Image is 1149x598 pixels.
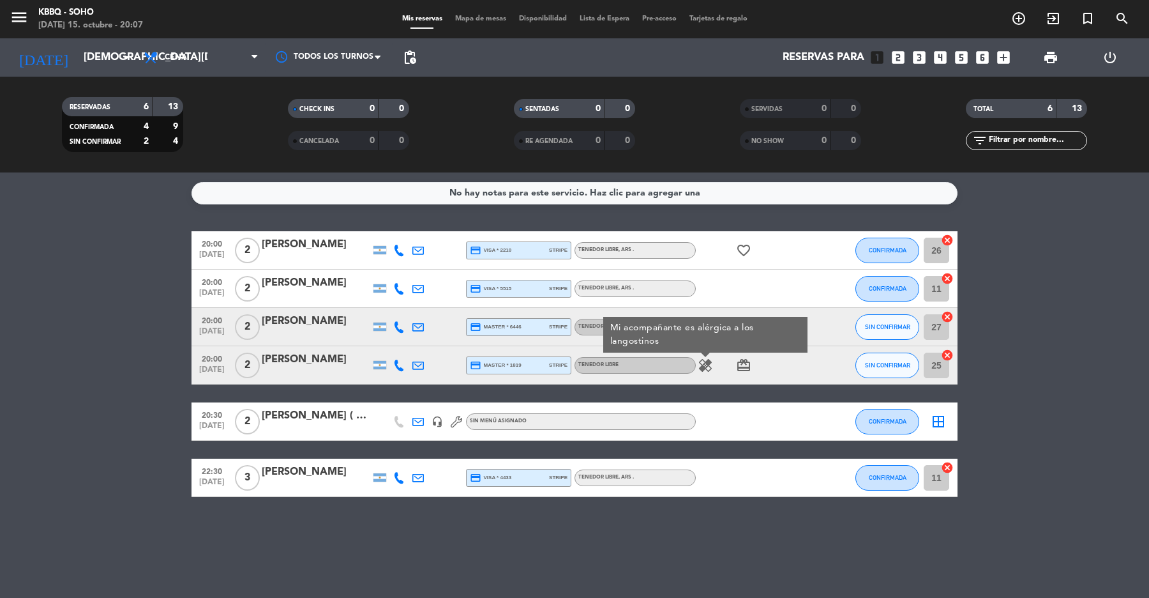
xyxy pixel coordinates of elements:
div: [PERSON_NAME] [262,464,370,480]
div: Kbbq - Soho [38,6,143,19]
i: add_box [995,49,1012,66]
i: add_circle_outline [1011,11,1026,26]
strong: 0 [822,104,827,113]
span: TENEDOR LIBRE [578,286,634,291]
span: SIN CONFIRMAR [70,139,121,145]
span: Pre-acceso [636,15,683,22]
span: 22:30 [196,463,228,478]
span: Lista de Espera [573,15,636,22]
span: SENTADAS [525,106,559,112]
span: 20:30 [196,407,228,422]
span: RESERVADAS [70,104,110,111]
span: NO SHOW [751,138,784,144]
span: 2 [235,409,260,434]
span: RE AGENDADA [525,138,573,144]
span: , ARS . [619,475,634,480]
span: Disponibilidad [513,15,573,22]
i: [DATE] [10,43,77,72]
i: cancel [941,310,954,323]
span: CHECK INS [299,106,334,112]
strong: 6 [144,102,149,111]
span: CONFIRMADA [869,474,906,481]
input: Filtrar por nombre... [988,134,1086,148]
strong: 4 [173,137,181,146]
span: Tarjetas de regalo [683,15,754,22]
i: card_giftcard [736,358,751,373]
strong: 13 [168,102,181,111]
i: credit_card [470,472,481,484]
span: stripe [549,473,567,482]
div: [DATE] 15. octubre - 20:07 [38,19,143,32]
i: cancel [941,272,954,285]
i: looks_two [890,49,906,66]
div: Mi acompañante es alérgica a los langostinos [603,317,807,353]
i: border_all [931,414,946,429]
strong: 0 [596,104,601,113]
strong: 6 [1048,104,1053,113]
i: filter_list [972,133,988,148]
span: Reservas para [783,52,864,64]
span: stripe [549,246,567,254]
i: credit_card [470,360,481,371]
button: SIN CONFIRMAR [855,353,919,378]
span: TENEDOR LIBRE [578,475,634,480]
strong: 0 [851,104,859,113]
span: stripe [549,323,567,331]
span: TENEDOR LIBRE [578,247,634,252]
span: TENEDOR LIBRE [578,362,619,367]
span: 2 [235,276,260,302]
span: TOTAL [973,106,993,112]
span: [DATE] [196,422,228,436]
button: menu [10,8,29,31]
i: cancel [941,234,954,247]
span: , ARS . [619,286,634,291]
div: No hay notas para este servicio. Haz clic para agregar una [449,186,700,201]
span: visa * 5515 [470,283,511,295]
strong: 13 [1072,104,1085,113]
div: [PERSON_NAME] [262,313,370,330]
span: , ARS . [619,247,634,252]
span: SIN CONFIRMAR [865,323,910,330]
i: credit_card [470,283,481,295]
i: looks_6 [974,49,991,66]
span: CONFIRMADA [70,124,114,130]
span: master * 1819 [470,360,522,371]
i: turned_in_not [1080,11,1095,26]
span: pending_actions [402,50,417,65]
strong: 4 [144,122,149,131]
strong: 0 [851,136,859,145]
span: CONFIRMADA [869,418,906,425]
button: CONFIRMADA [855,409,919,434]
strong: 0 [822,136,827,145]
strong: 0 [370,104,375,113]
span: Cena [165,53,187,62]
span: 2 [235,314,260,340]
i: looks_4 [932,49,949,66]
i: credit_card [470,321,481,333]
span: CONFIRMADA [869,285,906,292]
button: CONFIRMADA [855,238,919,263]
span: [DATE] [196,365,228,380]
span: stripe [549,361,567,369]
span: TENEDOR LIBRE [578,324,619,329]
div: [PERSON_NAME] [262,275,370,291]
div: [PERSON_NAME] [262,351,370,368]
strong: 0 [399,136,407,145]
span: print [1043,50,1058,65]
span: 20:00 [196,351,228,365]
span: 20:00 [196,274,228,289]
div: LOG OUT [1080,38,1139,77]
strong: 0 [625,136,633,145]
span: [DATE] [196,289,228,303]
span: SIN CONFIRMAR [865,362,910,369]
button: CONFIRMADA [855,465,919,491]
i: credit_card [470,245,481,256]
span: SERVIDAS [751,106,783,112]
span: stripe [549,284,567,293]
div: [PERSON_NAME] ( cena paga, 2 bebidas sin alcohol pagas) [262,408,370,424]
i: cancel [941,349,954,362]
span: visa * 4433 [470,472,511,484]
strong: 0 [370,136,375,145]
div: [PERSON_NAME] [262,236,370,253]
strong: 0 [399,104,407,113]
